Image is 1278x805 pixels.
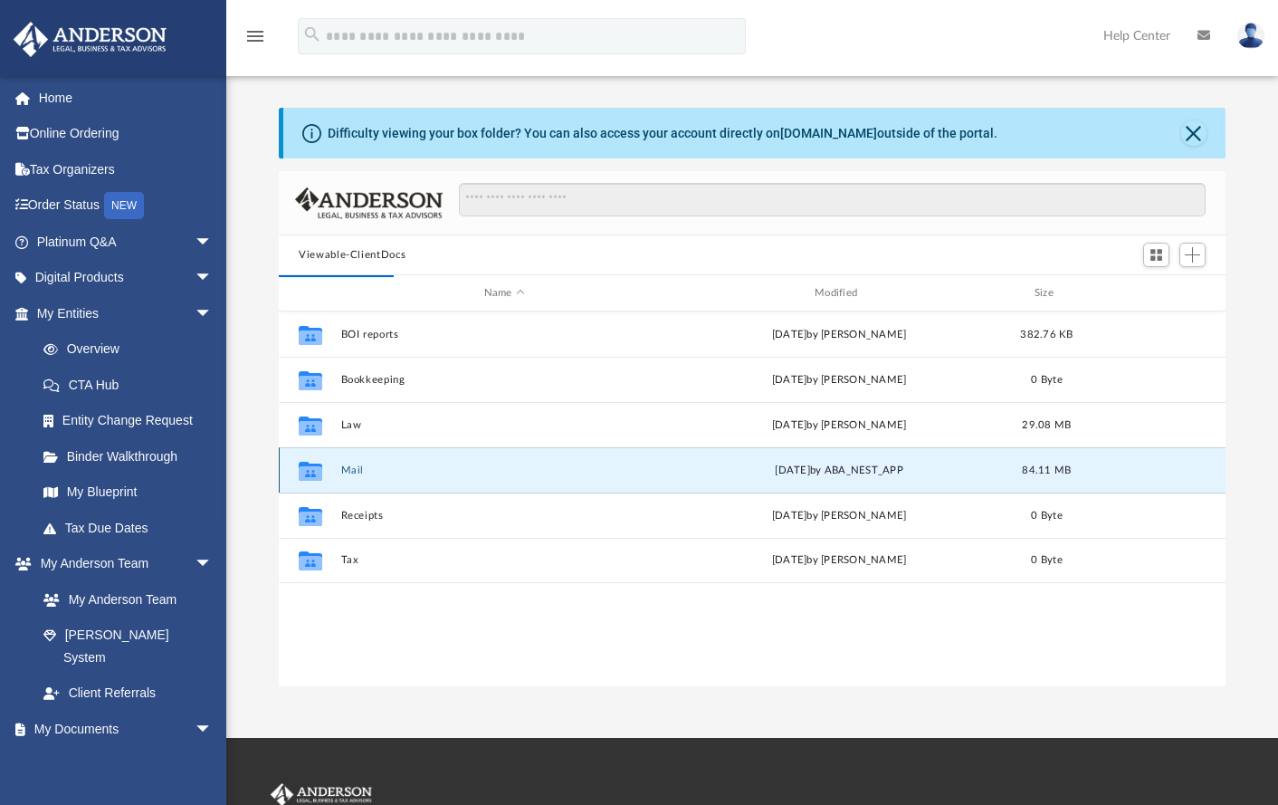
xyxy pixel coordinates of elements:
[328,124,997,143] div: Difficulty viewing your box folder? You can also access your account directly on outside of the p...
[676,417,1003,434] div: [DATE] by [PERSON_NAME]
[25,438,240,474] a: Binder Walkthrough
[1031,375,1063,385] span: 0 Byte
[13,711,231,747] a: My Documentsarrow_drop_down
[1181,120,1206,146] button: Close
[25,403,240,439] a: Entity Change Request
[1023,465,1072,475] span: 84.11 MB
[25,331,240,368] a: Overview
[25,367,240,403] a: CTA Hub
[13,224,240,260] a: Platinum Q&Aarrow_drop_down
[195,260,231,297] span: arrow_drop_down
[1011,285,1083,302] div: Size
[279,311,1226,686] div: grid
[299,247,405,264] button: Viewable-ClientDocs
[13,295,240,331] a: My Entitiesarrow_drop_down
[780,126,877,140] a: [DOMAIN_NAME]
[13,80,240,116] a: Home
[244,25,266,47] i: menu
[25,676,231,712] a: Client Referrals
[25,581,222,618] a: My Anderson Team
[195,711,231,748] span: arrow_drop_down
[1237,23,1264,49] img: User Pic
[1031,511,1063,521] span: 0 Byte
[13,116,240,152] a: Online Ordering
[1020,330,1073,340] span: 382.76 KB
[25,474,231,511] a: My Blueprint
[341,465,668,476] button: Mail
[1023,420,1072,430] span: 29.08 MB
[104,192,144,219] div: NEW
[244,34,266,47] a: menu
[675,285,1003,302] div: Modified
[676,463,1003,479] div: [DATE] by ABA_NEST_APP
[195,295,231,332] span: arrow_drop_down
[341,329,668,340] button: BOI reports
[1179,243,1206,268] button: Add
[13,546,231,582] a: My Anderson Teamarrow_drop_down
[13,151,240,187] a: Tax Organizers
[340,285,668,302] div: Name
[341,554,668,566] button: Tax
[25,510,240,546] a: Tax Due Dates
[302,24,322,44] i: search
[341,419,668,431] button: Law
[1031,555,1063,565] span: 0 Byte
[13,260,240,296] a: Digital Productsarrow_drop_down
[676,327,1003,343] div: [DATE] by [PERSON_NAME]
[676,508,1003,524] div: [DATE] by [PERSON_NAME]
[459,183,1206,217] input: Search files and folders
[1091,285,1217,302] div: id
[13,187,240,225] a: Order StatusNEW
[676,552,1003,569] div: [DATE] by [PERSON_NAME]
[195,546,231,583] span: arrow_drop_down
[676,372,1003,388] div: [DATE] by [PERSON_NAME]
[8,22,172,57] img: Anderson Advisors Platinum Portal
[1143,243,1170,268] button: Switch to Grid View
[25,618,231,676] a: [PERSON_NAME] System
[341,374,668,386] button: Bookkeeping
[341,510,668,522] button: Receipts
[287,285,332,302] div: id
[195,224,231,261] span: arrow_drop_down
